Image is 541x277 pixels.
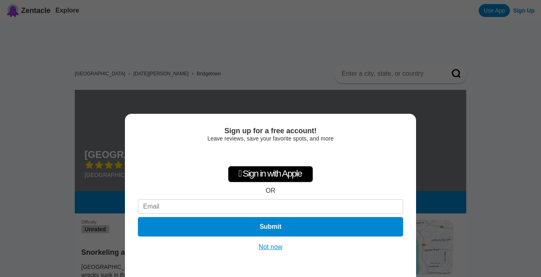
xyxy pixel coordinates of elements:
[138,217,403,237] button: Submit
[229,146,312,164] iframe: Sign in with Google Button
[228,166,313,182] div: Sign in with Apple
[138,135,403,142] div: Leave reviews, save your favorite spots, and more
[138,199,403,214] input: Email
[138,127,403,135] div: Sign up for a free account!
[256,243,285,251] button: Not now
[266,187,275,194] div: OR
